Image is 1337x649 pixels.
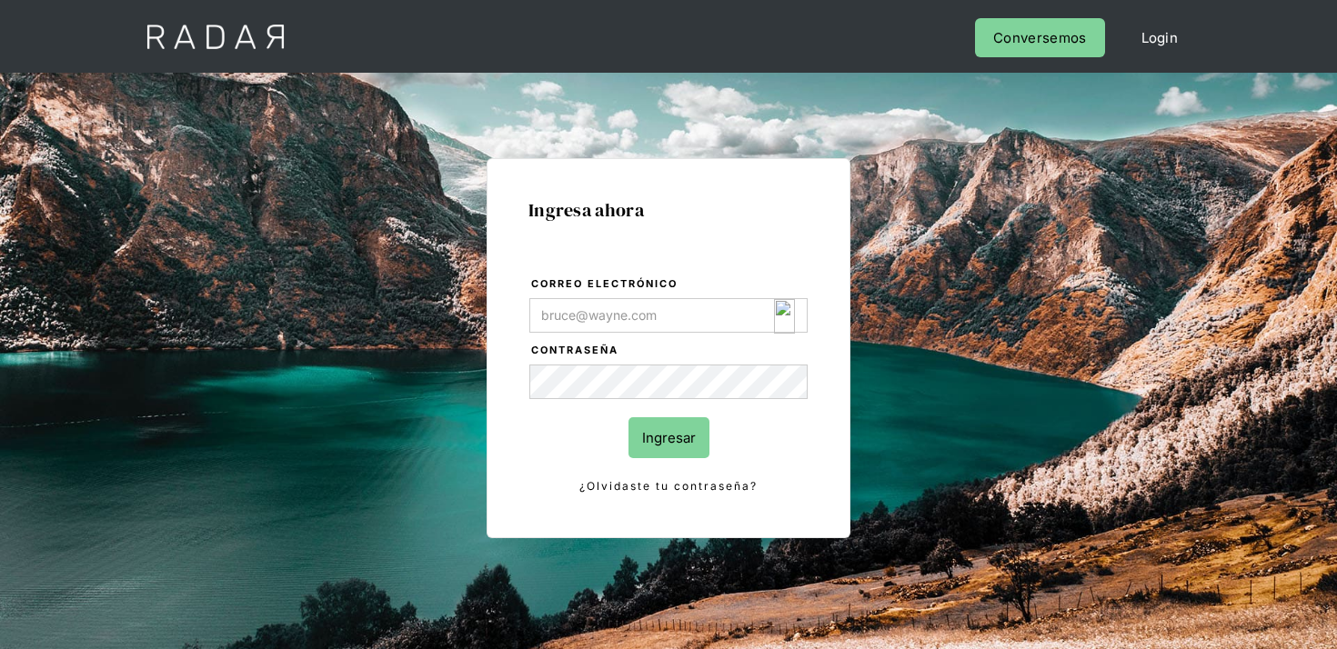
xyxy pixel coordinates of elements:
[531,342,808,360] label: Contraseña
[1123,18,1197,57] a: Login
[528,200,809,220] h1: Ingresa ahora
[529,298,808,333] input: bruce@wayne.com
[531,275,808,294] label: Correo electrónico
[628,417,709,458] input: Ingresar
[528,275,809,496] form: Login Form
[975,18,1104,57] a: Conversemos
[529,476,808,496] a: ¿Olvidaste tu contraseña?
[774,299,795,334] img: lock-icon.svg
